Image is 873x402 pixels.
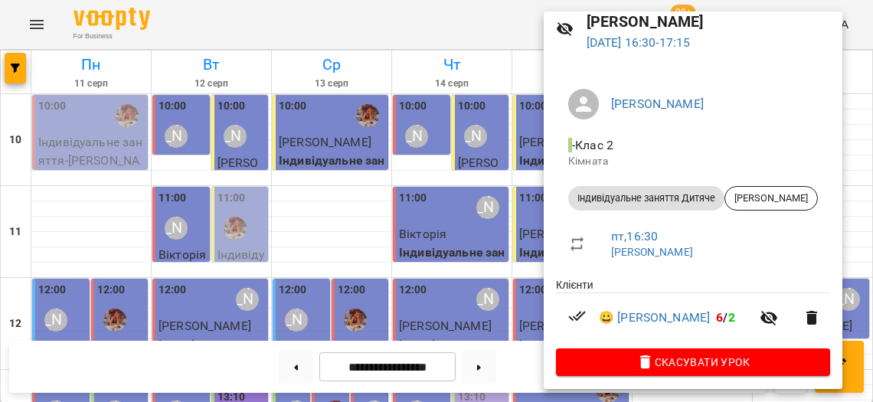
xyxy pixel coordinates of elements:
[728,310,735,325] span: 2
[611,246,693,258] a: [PERSON_NAME]
[587,10,830,34] h6: [PERSON_NAME]
[611,229,658,243] a: пт , 16:30
[716,310,723,325] span: 6
[568,138,616,152] span: - Клас 2
[716,310,734,325] b: /
[611,96,704,111] a: [PERSON_NAME]
[568,191,724,205] span: Індивідуальне заняття Дитяче
[568,307,587,325] svg: Візит сплачено
[556,348,830,376] button: Скасувати Урок
[599,309,710,327] a: 😀 [PERSON_NAME]
[568,353,818,371] span: Скасувати Урок
[587,35,691,50] a: [DATE] 16:30-17:15
[724,186,818,211] div: [PERSON_NAME]
[725,191,817,205] span: [PERSON_NAME]
[556,277,830,348] ul: Клієнти
[568,154,818,169] p: Кімната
